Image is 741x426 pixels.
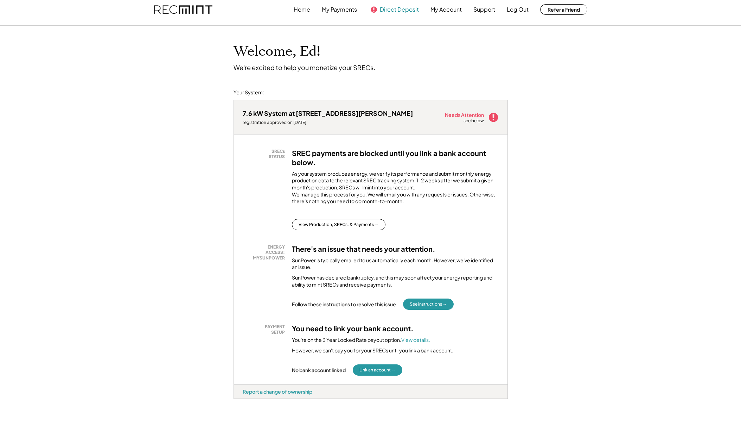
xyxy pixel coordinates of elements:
div: registration approved on [DATE] [243,120,413,125]
div: 4jbdjphd - VA Distributed [234,399,258,402]
div: Report a change of ownership [243,388,312,395]
img: recmint-logotype%403x.png [154,5,212,14]
button: Home [294,2,310,17]
div: SRECs STATUS [246,149,285,159]
h3: There's an issue that needs your attention. [292,244,435,253]
div: PAYMENT SETUP [246,324,285,335]
div: SunPower has declared bankruptcy, and this may soon affect your energy reporting and ability to m... [292,274,499,288]
div: 7.6 kW System at [STREET_ADDRESS][PERSON_NAME] [243,109,413,117]
a: View details. [401,337,430,343]
button: View Production, SRECs, & Payments → [292,219,385,230]
div: Follow these instructions to resolve this issue [292,301,396,307]
button: My Payments [322,2,357,17]
button: My Account [430,2,462,17]
button: Direct Deposit [380,2,419,17]
button: Link an account → [353,364,402,376]
button: Support [473,2,495,17]
div: We're excited to help you monetize your SRECs. [234,63,375,71]
button: Log Out [507,2,529,17]
h1: Welcome, Ed! [234,43,321,60]
h3: You need to link your bank account. [292,324,414,333]
div: Needs Attention [445,112,485,117]
div: Your System: [234,89,264,96]
div: You're on the 3 Year Locked Rate payout option. [292,337,430,344]
h3: SREC payments are blocked until you link a bank account below. [292,149,499,167]
div: No bank account linked [292,367,346,373]
div: However, we can't pay you for your SRECs until you link a bank account. [292,347,453,354]
div: As your system produces energy, we verify its performance and submit monthly energy production da... [292,170,499,208]
button: Refer a Friend [540,4,587,15]
div: see below [464,118,485,124]
div: SunPower is typically emailed to us automatically each month. However, we've identified an issue. [292,257,499,271]
div: ENERGY ACCESS: MYSUNPOWER [246,244,285,261]
button: See instructions → [403,299,454,310]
